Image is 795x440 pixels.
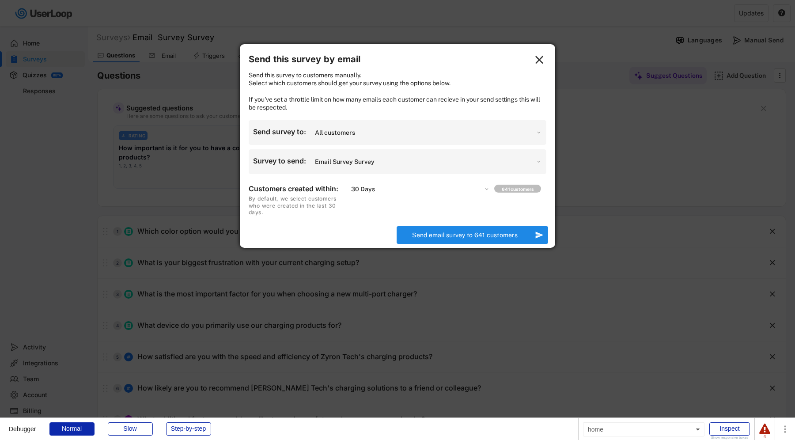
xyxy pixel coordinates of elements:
[166,422,211,436] div: Step-by-step
[399,231,530,239] div: Send email survey to 641 customers
[759,435,770,439] div: 4
[249,195,344,216] div: By default, we select customers who were created in the last 30 days.
[532,53,546,67] button: 
[709,422,750,436] div: Inspect
[496,186,539,192] div: 641 customers
[583,422,704,436] div: home
[249,184,344,193] div: Customers created within:
[49,422,95,436] div: Normal
[108,422,153,436] div: Slow
[9,418,36,432] div: Debugger
[249,53,532,67] h6: Send this survey by email
[253,127,310,138] div: Send survey to:
[249,71,546,111] div: Send this survey to customers manually. Select which customers should get your survey using the o...
[535,53,544,67] text: 
[253,156,310,167] div: Survey to send:
[709,436,750,440] div: Show responsive boxes
[535,231,544,239] button: send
